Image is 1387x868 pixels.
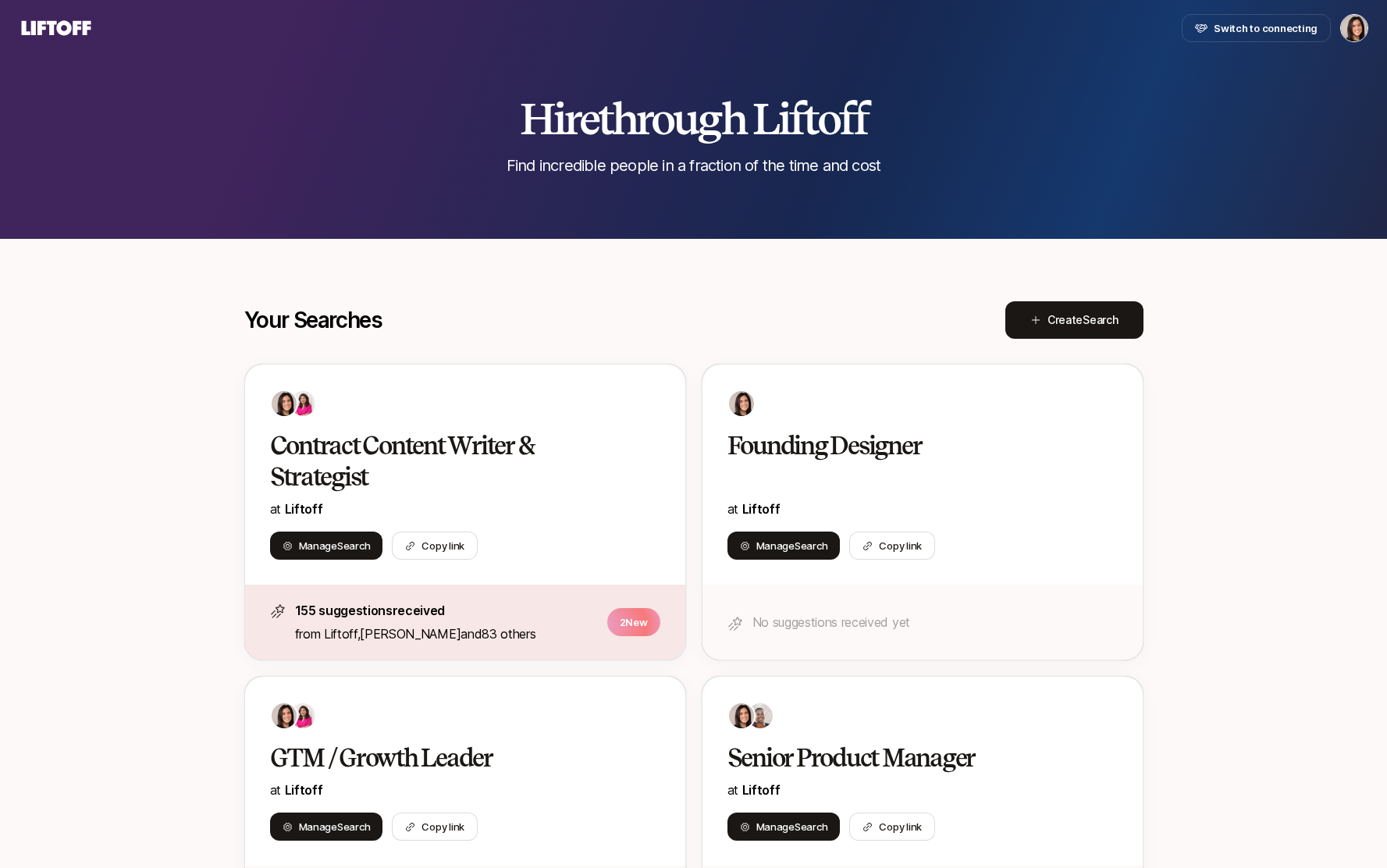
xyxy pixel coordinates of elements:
[727,780,1118,800] p: at
[756,538,828,553] span: Manage
[1341,15,1367,41] img: Eleanor Morgan
[290,703,315,728] img: 9e09e871_5697_442b_ae6e_b16e3f6458f8.jpg
[357,626,461,642] span: ,
[849,813,935,841] button: Copy link
[461,626,535,642] span: and
[795,820,827,833] span: Search
[1005,301,1143,339] button: CreateSearch
[270,780,660,800] p: at
[849,532,935,560] button: Copy link
[727,813,841,841] button: ManageSearch
[337,820,370,833] span: Search
[270,742,628,774] h2: GTM / Growth Leader
[270,499,660,519] p: at
[295,624,598,644] p: from
[729,391,754,416] img: 71d7b91d_d7cb_43b4_a7ea_a9b2f2cc6e03.jpg
[1214,20,1318,36] span: Switch to connecting
[729,703,754,728] img: 71d7b91d_d7cb_43b4_a7ea_a9b2f2cc6e03.jpg
[270,532,383,560] button: ManageSearch
[756,819,828,834] span: Manage
[507,155,880,176] p: Find incredible people in a fraction of the time and cost
[752,612,1118,632] p: No suggestions received yet
[244,308,382,333] p: Your Searches
[727,532,841,560] button: ManageSearch
[748,703,773,728] img: dbb69939_042d_44fe_bb10_75f74df84f7f.jpg
[598,92,867,145] span: through Liftoff
[290,391,315,416] img: 9e09e871_5697_442b_ae6e_b16e3f6458f8.jpg
[1182,14,1331,42] button: Switch to connecting
[295,600,598,621] p: 155 suggestions received
[285,501,323,517] span: Liftoff
[299,538,371,553] span: Manage
[727,742,1085,774] h2: Senior Product Manager
[299,819,371,834] span: Manage
[270,430,628,493] h2: Contract Content Writer & Strategist
[360,626,461,642] span: [PERSON_NAME]
[742,501,781,517] span: Liftoff
[285,782,323,798] a: Liftoff
[742,782,781,798] span: Liftoff
[272,703,297,728] img: 71d7b91d_d7cb_43b4_a7ea_a9b2f2cc6e03.jpg
[324,626,357,642] span: Liftoff
[392,532,478,560] button: Copy link
[1083,313,1118,326] span: Search
[270,813,383,841] button: ManageSearch
[607,608,660,636] p: 2 New
[727,430,1085,461] h2: Founding Designer
[795,539,827,552] span: Search
[1047,311,1118,329] span: Create
[727,616,743,631] img: star-icon
[482,626,535,642] span: 83 others
[727,499,1118,519] p: at
[270,603,286,619] img: star-icon
[337,539,370,552] span: Search
[272,391,297,416] img: 71d7b91d_d7cb_43b4_a7ea_a9b2f2cc6e03.jpg
[392,813,478,841] button: Copy link
[520,95,868,142] h2: Hire
[1340,14,1368,42] button: Eleanor Morgan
